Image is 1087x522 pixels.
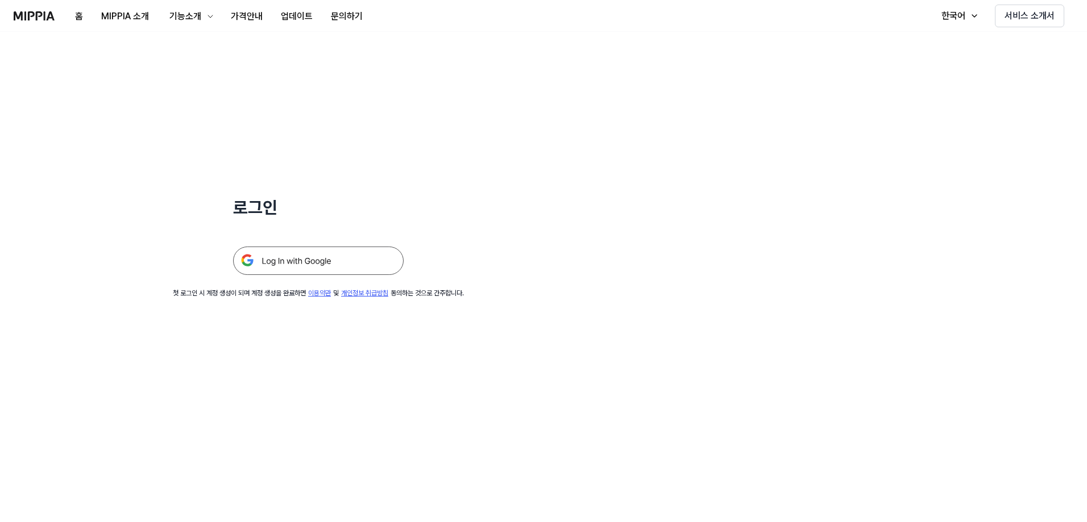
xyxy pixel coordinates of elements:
[158,5,222,28] button: 기능소개
[92,5,158,28] button: MIPPIA 소개
[272,1,322,32] a: 업데이트
[930,5,986,27] button: 한국어
[14,11,55,20] img: logo
[341,289,388,297] a: 개인정보 취급방침
[233,195,404,219] h1: 로그인
[66,5,92,28] button: 홈
[995,5,1064,27] button: 서비스 소개서
[308,289,331,297] a: 이용약관
[222,5,272,28] button: 가격안내
[173,289,464,298] div: 첫 로그인 시 계정 생성이 되며 계정 생성을 완료하면 및 동의하는 것으로 간주합니다.
[322,5,372,28] button: 문의하기
[272,5,322,28] button: 업데이트
[939,9,968,23] div: 한국어
[167,10,204,23] div: 기능소개
[233,247,404,275] img: 구글 로그인 버튼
